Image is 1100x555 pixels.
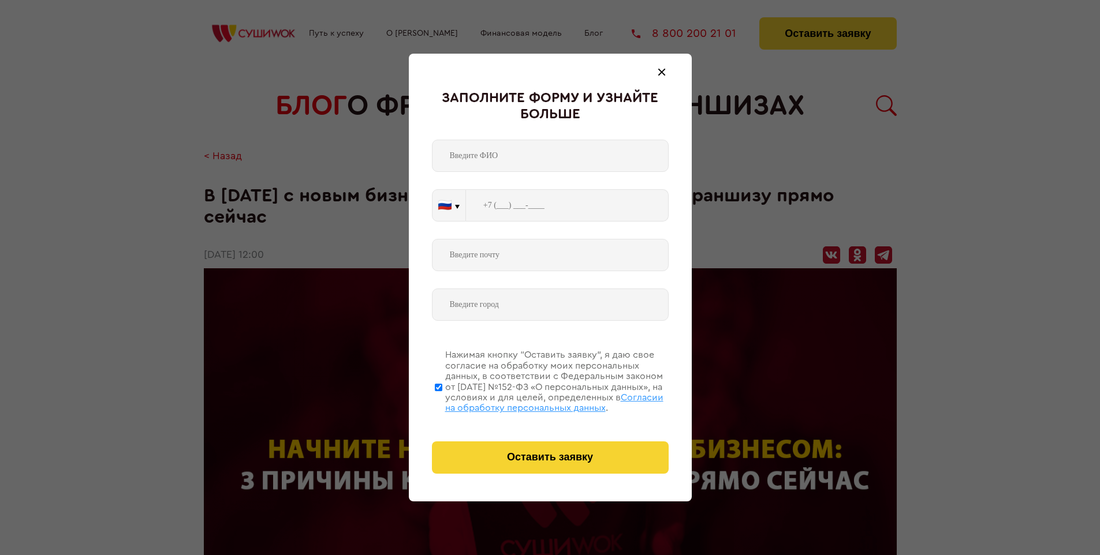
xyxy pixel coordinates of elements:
span: Согласии на обработку персональных данных [445,393,663,412]
div: Нажимая кнопку “Оставить заявку”, я даю свое согласие на обработку моих персональных данных, в со... [445,350,669,413]
button: 🇷🇺 [432,190,465,221]
button: Оставить заявку [432,441,669,474]
input: Введите почту [432,239,669,271]
div: Заполните форму и узнайте больше [432,91,669,122]
input: +7 (___) ___-____ [466,189,669,222]
input: Введите город [432,288,669,321]
input: Введите ФИО [432,140,669,172]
